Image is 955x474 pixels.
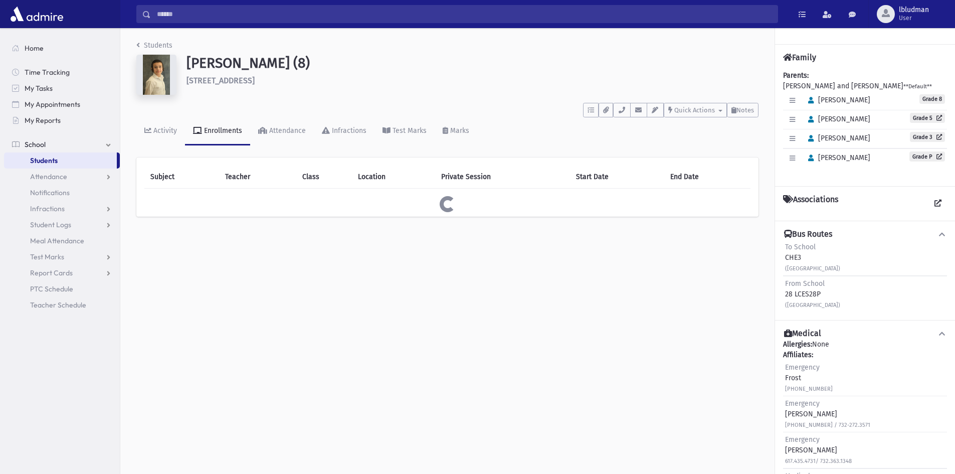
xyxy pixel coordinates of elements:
span: Grade 8 [919,94,945,104]
span: From School [785,279,825,288]
a: My Appointments [4,96,120,112]
div: Enrollments [202,126,242,135]
h4: Family [783,53,816,62]
span: Test Marks [30,252,64,261]
small: ([GEOGRAPHIC_DATA]) [785,265,840,272]
div: Test Marks [391,126,427,135]
span: [PERSON_NAME] [804,115,870,123]
a: My Tasks [4,80,120,96]
h4: Associations [783,195,838,213]
th: Start Date [570,166,664,189]
span: My Tasks [25,84,53,93]
th: Teacher [219,166,296,189]
div: CHE3 [785,242,840,273]
th: Class [296,166,352,189]
span: Home [25,44,44,53]
span: Report Cards [30,268,73,277]
a: Time Tracking [4,64,120,80]
div: Attendance [267,126,306,135]
button: Quick Actions [664,103,727,117]
small: 617.435.4731/ 732.363.1348 [785,458,852,464]
span: Meal Attendance [30,236,84,245]
span: Emergency [785,363,820,372]
h4: Bus Routes [784,229,832,240]
a: Attendance [250,117,314,145]
div: Infractions [330,126,366,135]
a: Home [4,40,120,56]
div: [PERSON_NAME] [785,434,852,466]
a: Report Cards [4,265,120,281]
button: Bus Routes [783,229,947,240]
b: Affiliates: [783,351,813,359]
span: Attendance [30,172,67,181]
span: Emergency [785,399,820,408]
span: Time Tracking [25,68,70,77]
span: School [25,140,46,149]
span: Quick Actions [674,106,715,114]
img: AdmirePro [8,4,66,24]
a: Meal Attendance [4,233,120,249]
a: Attendance [4,169,120,185]
span: Infractions [30,204,65,213]
h1: [PERSON_NAME] (8) [186,55,758,72]
nav: breadcrumb [136,40,172,55]
a: View all Associations [929,195,947,213]
h4: Medical [784,329,821,339]
span: [PERSON_NAME] [804,134,870,142]
a: Infractions [314,117,374,145]
button: Notes [727,103,758,117]
span: PTC Schedule [30,284,73,293]
span: Students [30,156,58,165]
span: My Appointments [25,100,80,109]
th: Private Session [435,166,570,189]
span: [PERSON_NAME] [804,153,870,162]
span: My Reports [25,116,61,125]
div: 28 LCES28P [785,278,840,310]
h6: [STREET_ADDRESS] [186,76,758,85]
div: [PERSON_NAME] and [PERSON_NAME] [783,70,947,178]
a: Test Marks [4,249,120,265]
div: [PERSON_NAME] [785,398,870,430]
a: Students [136,41,172,50]
th: Location [352,166,435,189]
span: Teacher Schedule [30,300,86,309]
a: Grade P [909,151,945,162]
div: Marks [448,126,469,135]
a: Notifications [4,185,120,201]
div: Frost [785,362,833,394]
span: Notifications [30,188,70,197]
span: User [899,14,929,22]
th: Subject [144,166,219,189]
a: Teacher Schedule [4,297,120,313]
th: End Date [664,166,750,189]
a: Grade 3 [910,132,945,142]
a: School [4,136,120,152]
a: Marks [435,117,477,145]
a: My Reports [4,112,120,128]
a: Grade 5 [910,113,945,123]
span: Notes [736,106,754,114]
input: Search [151,5,778,23]
div: Activity [151,126,177,135]
b: Parents: [783,71,809,80]
small: ([GEOGRAPHIC_DATA]) [785,302,840,308]
a: Activity [136,117,185,145]
span: Student Logs [30,220,71,229]
a: Student Logs [4,217,120,233]
button: Medical [783,329,947,339]
span: [PERSON_NAME] [804,96,870,104]
a: Students [4,152,117,169]
a: Infractions [4,201,120,217]
a: Enrollments [185,117,250,145]
span: Emergency [785,435,820,444]
b: Allergies: [783,340,812,349]
a: PTC Schedule [4,281,120,297]
small: [PHONE_NUMBER] [785,386,833,392]
small: [PHONE_NUMBER] / 732-272.3571 [785,422,870,428]
a: Test Marks [374,117,435,145]
span: lbludman [899,6,929,14]
span: To School [785,243,816,251]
